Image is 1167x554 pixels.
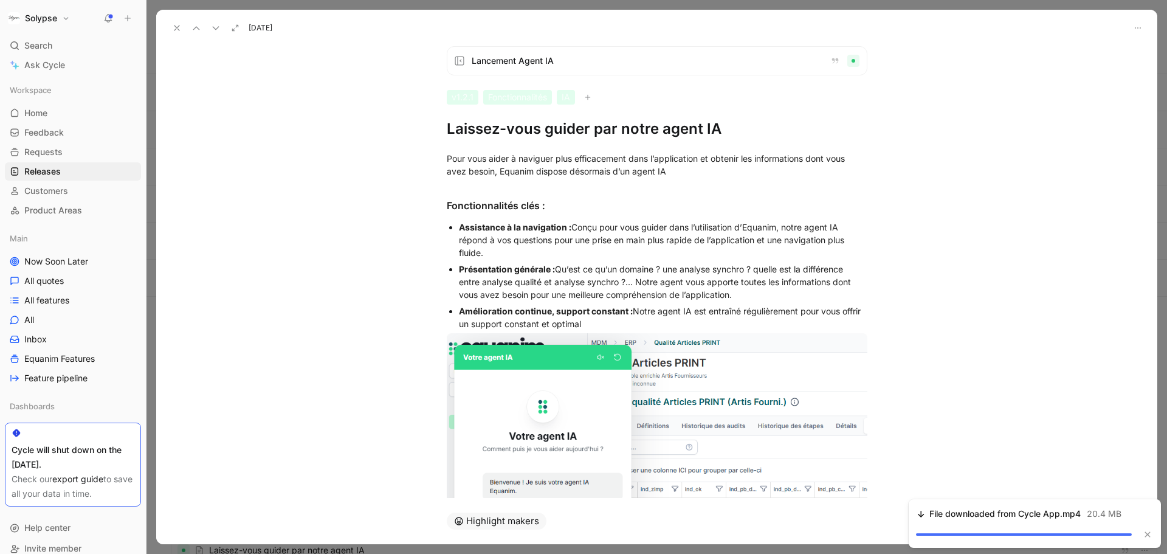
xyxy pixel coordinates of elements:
[557,90,575,105] div: IA
[10,84,52,96] span: Workspace
[5,143,141,161] a: Requests
[24,294,69,306] span: All features
[5,330,141,348] a: Inbox
[24,165,61,178] span: Releases
[24,38,52,53] span: Search
[483,90,552,105] div: Fonctionnalités
[5,162,141,181] a: Releases
[447,90,478,105] div: v1.2.1
[25,13,57,24] h1: Solypse
[447,90,867,105] div: v1.2.1FonctionnalitésIA
[5,397,141,415] div: Dashboards
[447,198,867,213] div: Fonctionnalités clés :
[12,472,134,501] div: Check our to save all your data in time.
[24,204,82,216] span: Product Areas
[24,255,88,268] span: Now Soon Later
[5,201,141,220] a: Product Areas
[459,305,867,330] div: Notre agent IA est entraîné régulièrement pour vous offrir un support constant et optimal
[5,350,141,368] a: Equanim Features
[929,507,1081,521] span: File downloaded from Cycle App.mp4
[12,443,134,472] div: Cycle will shut down on the [DATE].
[5,311,141,329] a: All
[24,146,63,158] span: Requests
[24,185,68,197] span: Customers
[10,232,28,244] span: Main
[5,252,141,271] a: Now Soon Later
[24,275,64,287] span: All quotes
[5,81,141,99] div: Workspace
[5,104,141,122] a: Home
[24,333,47,345] span: Inbox
[5,272,141,290] a: All quotes
[472,54,821,68] span: Lancement Agent IA
[459,221,867,259] div: Conçu pour vous guider dans l’utilisation d’Equanim, notre agent IA répond à vos questions pour u...
[10,400,55,412] span: Dashboards
[24,543,81,553] span: Invite member
[52,474,103,484] a: export guide
[24,126,64,139] span: Feedback
[447,152,867,178] div: Pour vous aider à naviguer plus efficacement dans l’application et obtenir les informations dont ...
[5,397,141,419] div: Dashboards
[1087,507,1121,521] span: 20.4 MB
[249,23,272,33] span: [DATE]
[24,314,34,326] span: All
[459,222,571,232] strong: Assistance à la navigation :
[447,513,546,530] button: Highlight makers
[8,12,20,24] img: Solypse
[5,519,141,537] div: Help center
[5,229,141,248] div: Main
[459,306,633,316] strong: Amélioration continue, support constant :
[5,229,141,387] div: MainNow Soon LaterAll quotesAll featuresAllInboxEquanim FeaturesFeature pipeline
[459,264,555,274] strong: Présentation générale :
[5,123,141,142] a: Feedback
[5,291,141,310] a: All features
[24,522,71,533] span: Help center
[5,36,141,55] div: Search
[24,353,95,365] span: Equanim Features
[459,263,867,301] div: Qu’est ce qu’un domaine ? une analyse synchro ? quelle est la différence entre analyse qualité et...
[24,372,88,384] span: Feature pipeline
[24,58,65,72] span: Ask Cycle
[5,10,73,27] button: SolypseSolypse
[447,119,867,139] h1: Laissez-vous guider par notre agent IA
[5,182,141,200] a: Customers
[5,369,141,387] a: Feature pipeline
[24,107,47,119] span: Home
[5,56,141,74] a: Ask Cycle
